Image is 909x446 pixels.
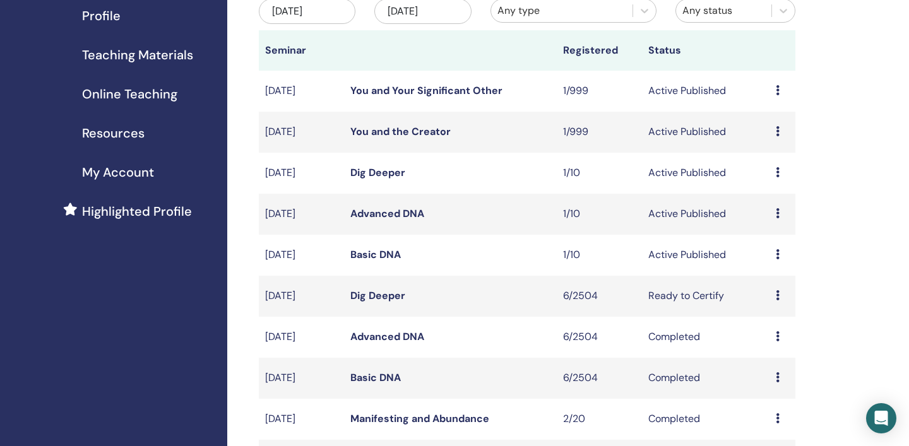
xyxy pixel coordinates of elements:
[350,412,489,425] a: Manifesting and Abundance
[350,330,424,343] a: Advanced DNA
[557,399,642,440] td: 2/20
[350,84,502,97] a: You and Your Significant Other
[642,317,769,358] td: Completed
[642,71,769,112] td: Active Published
[350,248,401,261] a: Basic DNA
[259,30,344,71] th: Seminar
[557,30,642,71] th: Registered
[642,399,769,440] td: Completed
[557,276,642,317] td: 6/2504
[642,276,769,317] td: Ready to Certify
[259,194,344,235] td: [DATE]
[642,194,769,235] td: Active Published
[259,358,344,399] td: [DATE]
[497,3,626,18] div: Any type
[350,289,405,302] a: Dig Deeper
[642,153,769,194] td: Active Published
[557,358,642,399] td: 6/2504
[642,358,769,399] td: Completed
[259,71,344,112] td: [DATE]
[642,235,769,276] td: Active Published
[259,276,344,317] td: [DATE]
[350,166,405,179] a: Dig Deeper
[259,112,344,153] td: [DATE]
[642,30,769,71] th: Status
[82,6,121,25] span: Profile
[259,317,344,358] td: [DATE]
[557,112,642,153] td: 1/999
[82,85,177,103] span: Online Teaching
[82,45,193,64] span: Teaching Materials
[350,371,401,384] a: Basic DNA
[557,194,642,235] td: 1/10
[259,399,344,440] td: [DATE]
[82,124,145,143] span: Resources
[259,153,344,194] td: [DATE]
[259,235,344,276] td: [DATE]
[557,317,642,358] td: 6/2504
[642,112,769,153] td: Active Published
[866,403,896,433] div: Open Intercom Messenger
[82,202,192,221] span: Highlighted Profile
[557,153,642,194] td: 1/10
[557,71,642,112] td: 1/999
[557,235,642,276] td: 1/10
[350,207,424,220] a: Advanced DNA
[682,3,765,18] div: Any status
[350,125,451,138] a: You and the Creator
[82,163,154,182] span: My Account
